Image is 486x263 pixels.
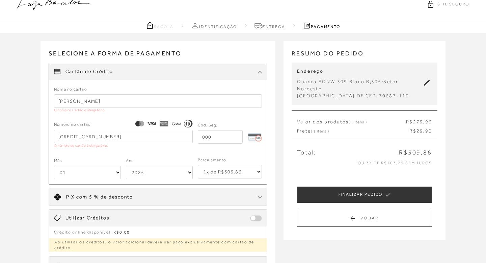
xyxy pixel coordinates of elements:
[311,129,329,134] span: ( 1 itens )
[54,121,91,128] span: Número no cartão
[54,94,262,108] input: Ex. João S Silva
[297,68,422,75] p: Endereço
[297,210,432,227] button: Voltar
[297,92,422,99] div: - .
[54,86,87,93] label: Nome no cartão
[191,21,237,30] a: Identificação
[297,119,367,125] span: Valor dos produtos
[303,21,340,30] a: Pagamento
[297,186,432,203] button: FINALIZAR PEDIDO
[126,158,134,164] label: Ano
[416,128,423,134] span: 29
[198,130,243,144] input: 000
[54,130,193,143] input: 0000 0000 0000 0000
[297,79,398,91] span: Setor Noroeste
[65,68,113,75] span: Cartão de Crédito
[113,230,130,235] span: R$0.00
[297,79,370,84] span: Quadra SQNW 309 Bloco B
[379,93,409,98] span: 70687-110
[65,215,109,221] span: Utilizar Créditos
[297,93,355,98] span: [GEOGRAPHIC_DATA]
[366,93,378,98] span: CEP:
[54,108,262,113] p: O nome no Cartão é obrigatório.
[54,230,112,235] span: Crédito online disponível:
[358,161,432,165] span: ou 3x de R$103,29 sem juros
[254,21,285,30] a: Entrega
[54,158,62,164] label: Mês
[409,128,416,134] span: R$
[399,148,432,157] span: R$309,86
[292,49,437,63] h2: RESUMO DO PEDIDO
[258,71,262,73] img: chevron
[349,120,367,124] span: ( 1 itens )
[357,93,364,98] span: DF
[297,148,316,157] span: Total:
[49,238,267,252] p: Ao utilizar os créditos, o valor adicional deverá ser pago exclusivamente com cartão de crédito.
[297,78,422,92] div: , -
[54,143,193,148] p: O número do cartão é obrigatório.
[371,79,382,84] span: 305
[198,122,218,128] label: Cód. Seg.
[423,128,432,134] span: ,90
[413,119,424,124] span: 279
[66,194,75,199] span: PIX
[198,157,226,163] label: Parcelamento
[437,1,469,7] span: SITE SEGURO
[297,128,329,135] span: Frete
[146,21,174,30] a: Sacola
[49,49,267,63] span: Selecione a forma de pagamento
[406,119,413,124] span: R$
[423,119,432,124] span: ,96
[76,194,133,199] span: com 5 % de desconto
[258,196,262,199] img: chevron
